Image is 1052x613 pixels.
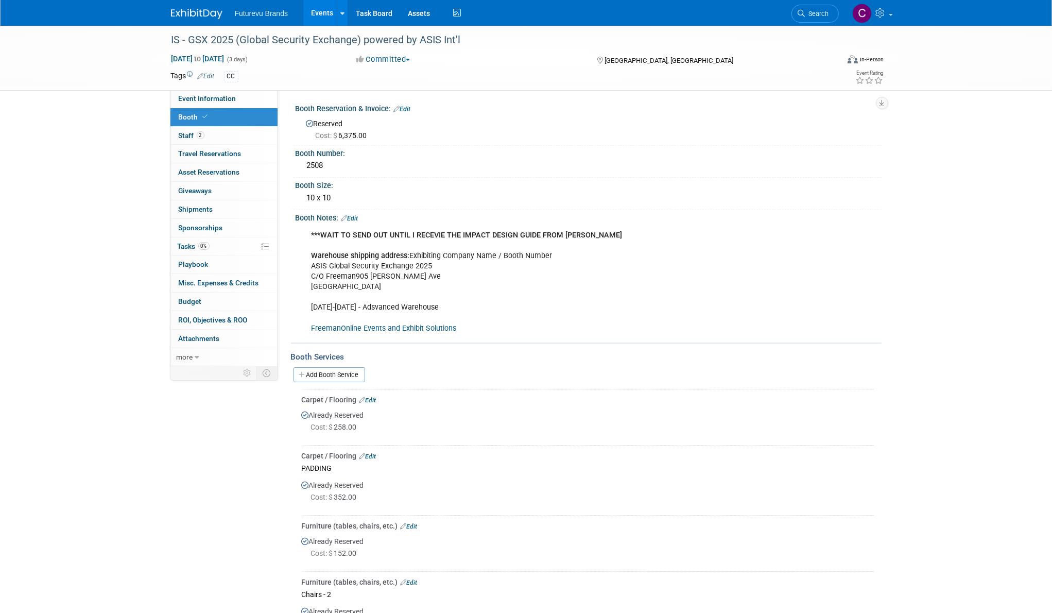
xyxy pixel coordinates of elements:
a: Giveaways [170,182,278,200]
span: Futurevu Brands [235,9,288,18]
a: Edit [401,523,418,530]
span: 2 [197,131,204,139]
span: Travel Reservations [179,149,242,158]
span: (3 days) [227,56,248,63]
b: ***WAIT TO SEND OUT UNTIL I RECEVIE THE IMPACT DESIGN GUIDE FROM [PERSON_NAME] [312,231,623,240]
div: Already Reserved [302,475,874,512]
i: Booth reservation complete [203,114,208,120]
a: Event Information [170,90,278,108]
span: Cost: $ [311,423,334,431]
a: Asset Reservations [170,163,278,181]
td: Personalize Event Tab Strip [239,366,257,380]
span: Playbook [179,260,209,268]
button: Committed [353,54,414,65]
a: Shipments [170,200,278,218]
a: Playbook [170,256,278,274]
b: Warehouse shipping address: [312,251,410,260]
span: Booth [179,113,210,121]
span: ROI, Objectives & ROO [179,316,248,324]
span: Attachments [179,334,220,343]
span: [DATE] [DATE] [171,54,225,63]
span: Sponsorships [179,224,223,232]
img: Format-Inperson.png [848,55,858,63]
a: Edit [359,453,376,460]
span: Search [805,10,829,18]
span: more [177,353,193,361]
div: CC [224,71,238,82]
a: Sponsorships [170,219,278,237]
div: Booth Number: [296,146,882,159]
span: 0% [198,242,210,250]
div: Chairs - 2 [302,587,874,601]
a: FreemanOnline Events and Exhibit Solutions [312,324,457,333]
div: Already Reserved [302,405,874,441]
a: Budget [170,293,278,311]
div: Event Format [778,54,884,69]
div: In-Person [859,56,884,63]
div: Carpet / Flooring [302,451,874,461]
img: ExhibitDay [171,9,222,19]
a: Add Booth Service [294,367,365,382]
a: Travel Reservations [170,145,278,163]
div: Reserved [303,116,874,141]
span: Giveaways [179,186,212,195]
span: Staff [179,131,204,140]
div: 2508 [303,158,874,174]
span: 6,375.00 [316,131,371,140]
a: Tasks0% [170,237,278,256]
a: Edit [394,106,411,113]
span: Event Information [179,94,236,103]
span: Cost: $ [316,131,339,140]
a: Booth [170,108,278,126]
span: Shipments [179,205,213,213]
span: Asset Reservations [179,168,240,176]
a: Edit [401,579,418,586]
a: more [170,348,278,366]
td: Tags [171,71,215,82]
a: Edit [341,215,358,222]
span: 258.00 [311,423,361,431]
a: Attachments [170,330,278,348]
div: Booth Notes: [296,210,882,224]
td: Toggle Event Tabs [256,366,278,380]
div: Furniture (tables, chairs, etc.) [302,521,874,531]
div: Booth Services [291,351,882,363]
span: Tasks [178,242,210,250]
span: Cost: $ [311,549,334,557]
span: 352.00 [311,493,361,501]
a: Misc. Expenses & Credits [170,274,278,292]
div: Booth Size: [296,178,882,191]
span: Misc. Expenses & Credits [179,279,259,287]
span: to [193,55,203,63]
a: Staff2 [170,127,278,145]
a: Search [791,5,839,23]
a: Edit [359,397,376,404]
div: Carpet / Flooring [302,395,874,405]
div: Exhibiting Company Name / Booth Number ASIS Global Security Exchange 2025 C/O Freeman905 [PERSON_... [304,225,768,339]
div: IS - GSX 2025 (Global Security Exchange) powered by ASIS Int'l [168,31,823,49]
div: Furniture (tables, chairs, etc.) [302,577,874,587]
a: ROI, Objectives & ROO [170,311,278,329]
a: Edit [198,73,215,80]
span: 152.00 [311,549,361,557]
span: [GEOGRAPHIC_DATA], [GEOGRAPHIC_DATA] [605,57,733,64]
span: Budget [179,297,202,305]
div: PADDING [302,461,874,475]
div: 10 x 10 [303,190,874,206]
div: Booth Reservation & Invoice: [296,101,882,114]
span: Cost: $ [311,493,334,501]
div: Already Reserved [302,531,874,568]
div: Event Rating [855,71,883,76]
img: CHERYL CLOWES [852,4,872,23]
